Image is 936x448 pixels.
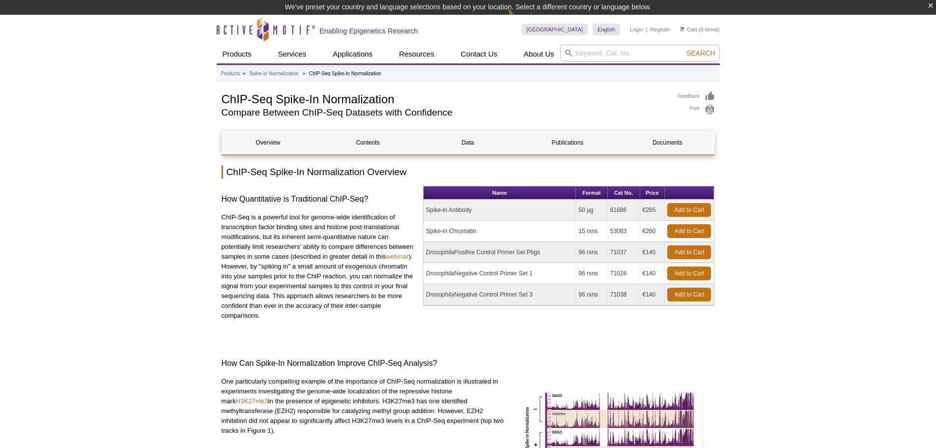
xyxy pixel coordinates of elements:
[630,26,643,33] a: Login
[309,71,381,76] li: ChIP-Seq Spike-In Normalization
[426,291,454,298] i: Drosophila
[608,186,640,200] th: Cat No.
[608,242,640,263] td: 71037
[426,270,454,277] i: Drosophila
[424,284,576,305] td: Negative Control Primer Set 3
[640,284,665,305] td: €140
[222,212,416,321] p: ChIP-Seq is a powerful tool for genome-wide identification of transcription factor binding sites ...
[646,24,648,35] li: |
[683,49,718,58] button: Search
[322,131,414,154] a: Contents
[424,242,576,263] td: Positive Control Primer Set Pbgs
[222,108,668,117] h2: Compare Between ChIP-Seq Datasets with Confidence
[667,203,711,217] a: Add to Cart
[393,45,440,63] a: Resources
[680,27,684,31] img: Your Cart
[222,165,715,179] h2: ChIP-Seq Spike-In Normalization Overview
[424,221,576,242] td: Spike-in Chromatin
[508,7,534,30] img: Change Here
[593,24,620,35] a: English
[217,45,257,63] a: Products
[608,263,640,284] td: 71028
[576,186,607,200] th: Format
[576,242,607,263] td: 96 rxns
[422,131,514,154] a: Data
[667,288,711,301] a: Add to Cart
[236,397,268,405] a: H3K27me3
[560,45,720,61] input: Keyword, Cat. No.
[640,263,665,284] td: €140
[576,263,607,284] td: 96 rxns
[249,69,299,78] a: Spike-In Normalization
[386,253,408,260] a: webinar
[518,45,560,63] a: About Us
[680,24,720,35] li: (0 items)
[303,71,306,76] li: »
[424,186,576,200] th: Name
[222,358,715,369] h3: How Can Spike-In Normalization Improve ChIP-Seq Analysis?
[424,263,576,284] td: Negative Control Primer Set 1
[678,104,715,115] a: Print
[621,131,713,154] a: Documents
[576,284,607,305] td: 96 rxns
[320,27,418,35] h2: Enabling Epigenetics Research
[222,91,668,106] h1: ChIP-Seq Spike-In Normalization
[576,221,607,242] td: 15 rxns
[272,45,312,63] a: Services
[243,71,246,76] li: »
[576,200,607,221] td: 50 µg
[522,24,588,35] a: [GEOGRAPHIC_DATA]
[667,245,711,259] a: Add to Cart
[640,200,665,221] td: €265
[667,267,711,280] a: Add to Cart
[608,221,640,242] td: 53083
[678,91,715,102] a: Feedback
[640,186,665,200] th: Price
[608,284,640,305] td: 71038
[455,45,503,63] a: Contact Us
[222,377,505,436] p: One particularly compelling example of the importance of ChIP-Seq normalization is illustrated in...
[608,200,640,221] td: 61686
[680,26,697,33] a: Cart
[640,242,665,263] td: €140
[222,131,314,154] a: Overview
[640,221,665,242] td: €260
[221,69,240,78] a: Products
[686,49,715,57] span: Search
[650,26,670,33] a: Register
[667,224,711,238] a: Add to Cart
[327,45,378,63] a: Applications
[424,200,576,221] td: Spike-in Antibody
[426,249,454,256] i: Drosophila
[521,131,614,154] a: Publications
[222,193,416,205] h3: How Quantitative is Traditional ChIP-Seq?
